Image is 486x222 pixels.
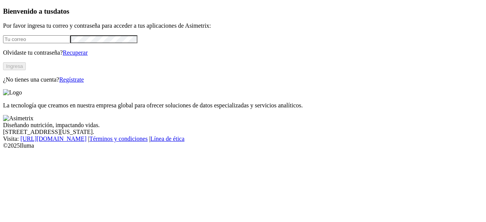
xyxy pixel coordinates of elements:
a: Recuperar [63,49,88,56]
p: Olvidaste tu contraseña? [3,49,483,56]
button: Ingresa [3,62,26,70]
div: Visita : | | [3,135,483,142]
a: Regístrate [59,76,84,83]
h3: Bienvenido a tus [3,7,483,16]
div: Diseñando nutrición, impactando vidas. [3,122,483,129]
div: © 2025 Iluma [3,142,483,149]
a: [URL][DOMAIN_NAME] [21,135,87,142]
p: ¿No tienes una cuenta? [3,76,483,83]
img: Asimetrix [3,115,33,122]
div: [STREET_ADDRESS][US_STATE]. [3,129,483,135]
input: Tu correo [3,35,70,43]
p: Por favor ingresa tu correo y contraseña para acceder a tus aplicaciones de Asimetrix: [3,22,483,29]
img: Logo [3,89,22,96]
span: datos [53,7,69,15]
p: La tecnología que creamos en nuestra empresa global para ofrecer soluciones de datos especializad... [3,102,483,109]
a: Términos y condiciones [89,135,148,142]
a: Línea de ética [150,135,185,142]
